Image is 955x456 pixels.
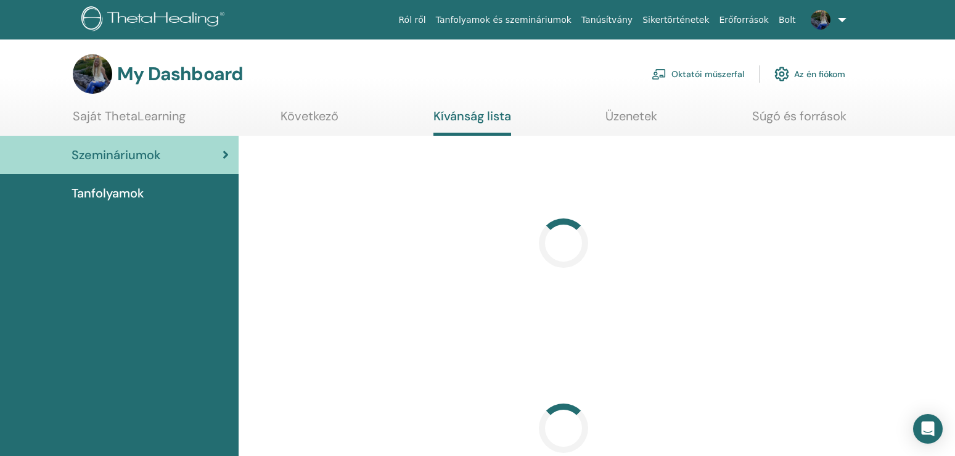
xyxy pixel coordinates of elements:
a: Saját ThetaLearning [73,109,186,133]
img: cog.svg [774,64,789,85]
img: logo.png [81,6,229,34]
span: Tanfolyamok [72,184,144,202]
a: Sikertörténetek [637,9,714,31]
a: Súgó és források [752,109,846,133]
a: Ról ről [394,9,431,31]
a: Az én fiókom [774,60,845,88]
h3: My Dashboard [117,63,243,85]
div: Open Intercom Messenger [913,414,943,444]
a: Következő [281,109,338,133]
a: Bolt [774,9,801,31]
img: default.jpg [73,54,112,94]
a: Kívánság lista [433,109,511,136]
a: Oktatói műszerfal [652,60,744,88]
a: Üzenetek [605,109,657,133]
a: Tanúsítvány [576,9,637,31]
a: Erőforrások [715,9,774,31]
span: Szemináriumok [72,146,161,164]
a: Tanfolyamok és szemináriumok [431,9,576,31]
img: default.jpg [811,10,830,30]
img: chalkboard-teacher.svg [652,68,666,80]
